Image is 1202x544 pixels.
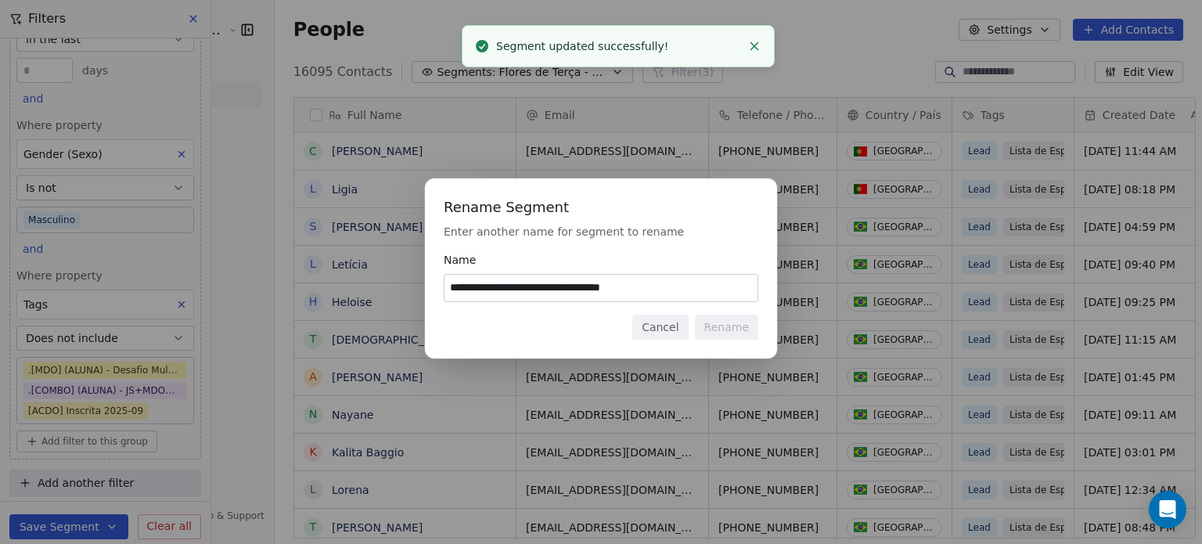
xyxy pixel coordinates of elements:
button: Close toast [744,36,765,56]
button: Rename [695,315,758,340]
div: Segment updated successfully! [496,38,741,55]
span: Enter another name for segment to rename [444,224,758,240]
span: Name [444,252,758,268]
span: Rename Segment [444,197,758,218]
button: Cancel [632,315,688,340]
